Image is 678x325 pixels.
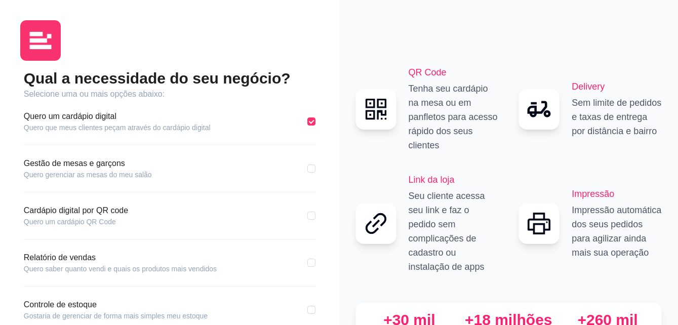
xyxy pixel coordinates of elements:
h2: QR Code [409,65,499,79]
p: Seu cliente acessa seu link e faz o pedido sem complicações de cadastro ou instalação de apps [409,189,499,274]
article: Quero saber quanto vendi e quais os produtos mais vendidos [24,264,217,274]
article: Quero um cardápio QR Code [24,217,128,227]
article: Selecione uma ou mais opções abaixo: [24,88,315,100]
article: Quero gerenciar as mesas do meu salão [24,170,152,180]
h2: Qual a necessidade do seu negócio? [24,69,315,88]
p: Sem limite de pedidos e taxas de entrega por distância e bairro [572,96,662,138]
article: Cardápio digital por QR code [24,205,128,217]
article: Controle de estoque [24,299,208,311]
p: Tenha seu cardápio na mesa ou em panfletos para acesso rápido dos seus clientes [409,82,499,152]
article: Relatório de vendas [24,252,217,264]
article: Quero um cardápio digital [24,110,211,123]
img: logo [20,20,61,61]
h2: Delivery [572,79,662,94]
h2: Link da loja [409,173,499,187]
article: Quero que meus clientes peçam através do cardápio digital [24,123,211,133]
h2: Impressão [572,187,662,201]
article: Gostaria de gerenciar de forma mais simples meu estoque [24,311,208,321]
p: Impressão automática dos seus pedidos para agilizar ainda mais sua operação [572,203,662,260]
article: Gestão de mesas e garçons [24,157,152,170]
